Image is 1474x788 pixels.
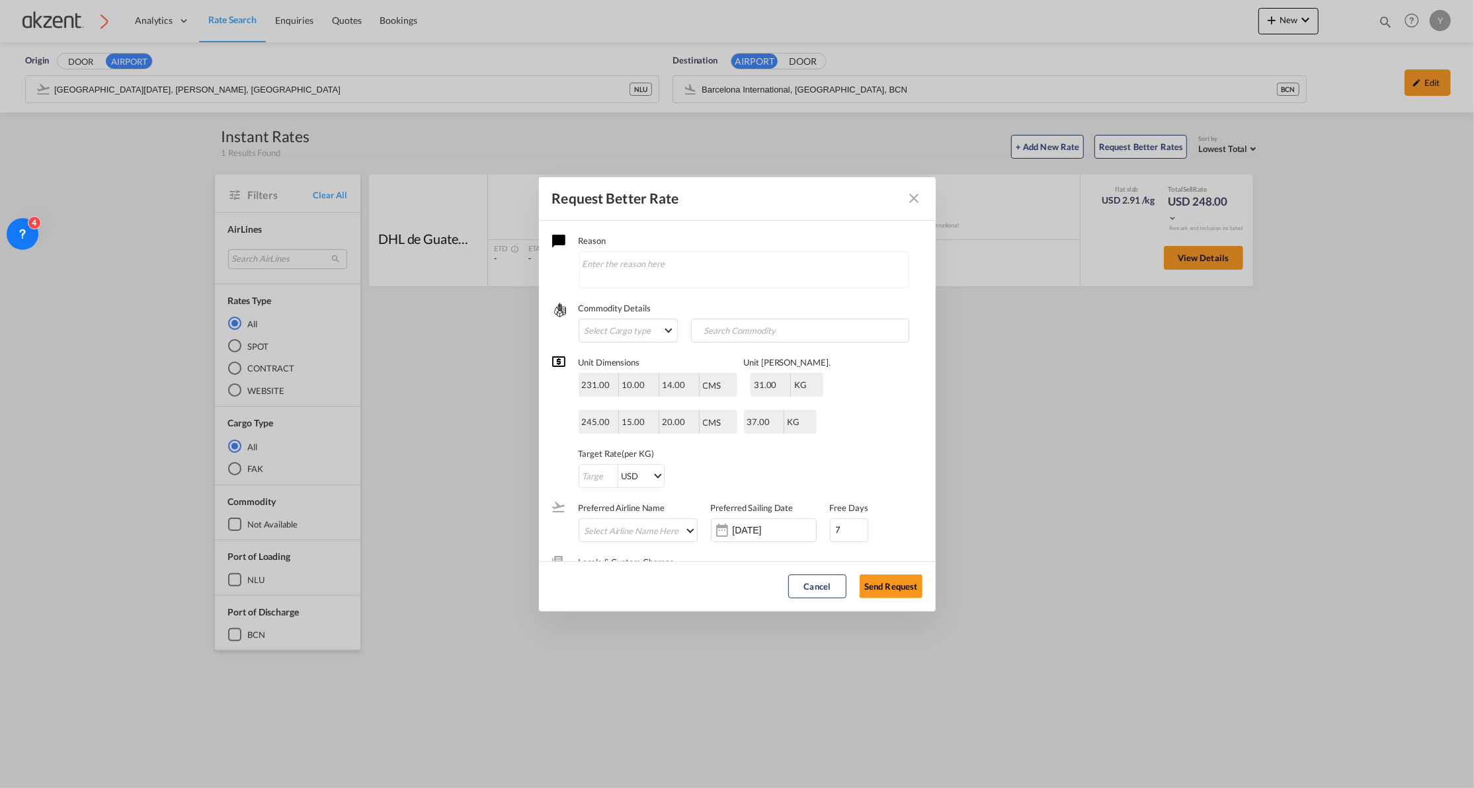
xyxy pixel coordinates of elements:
div: KG [788,416,800,427]
span: (per KG) [622,448,653,459]
input: Enter date [733,525,816,535]
label: Locals & Custom Charges [579,555,688,569]
div: Request Better Rate [552,190,679,207]
label: Preferred Airline Name [579,501,698,514]
md-dialog: Request Better Rate ... [539,177,936,611]
button: Send Request [860,574,922,598]
div: CMS [703,417,721,428]
label: Reason [579,234,922,247]
label: Target Rate [579,447,831,460]
div: 37.00 [744,410,784,434]
div: 14.00 [659,373,699,397]
md-select: Select Airline Name Here [585,519,697,543]
div: CMS [703,380,721,391]
input: Target Rate [579,465,618,489]
div: 10.00 [619,373,659,397]
button: Cancel [788,574,846,598]
div: KG [794,379,807,390]
div: 231.00 [579,373,618,397]
label: Free Days [830,501,868,514]
div: 15.00 [619,410,659,434]
md-icon: Close dialog [907,190,922,206]
button: Close dialog [901,185,928,212]
div: 31.00 [751,373,790,397]
input: Detention Days [830,518,868,542]
div: 245.00 [579,410,618,434]
div: USD [622,471,639,481]
div: 20.00 [659,410,699,434]
label: Unit [PERSON_NAME]. [744,356,831,369]
md-select: Select Cargo type [579,319,678,342]
label: Unit Dimensions [579,356,737,369]
input: Search Commodity [694,321,825,342]
label: Preferred Sailing Date [711,501,817,514]
label: Commodity Details [579,301,922,315]
md-chips-wrap: Chips container with autocompletion. Enter the text area, type text to search, and then use the u... [691,319,909,342]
